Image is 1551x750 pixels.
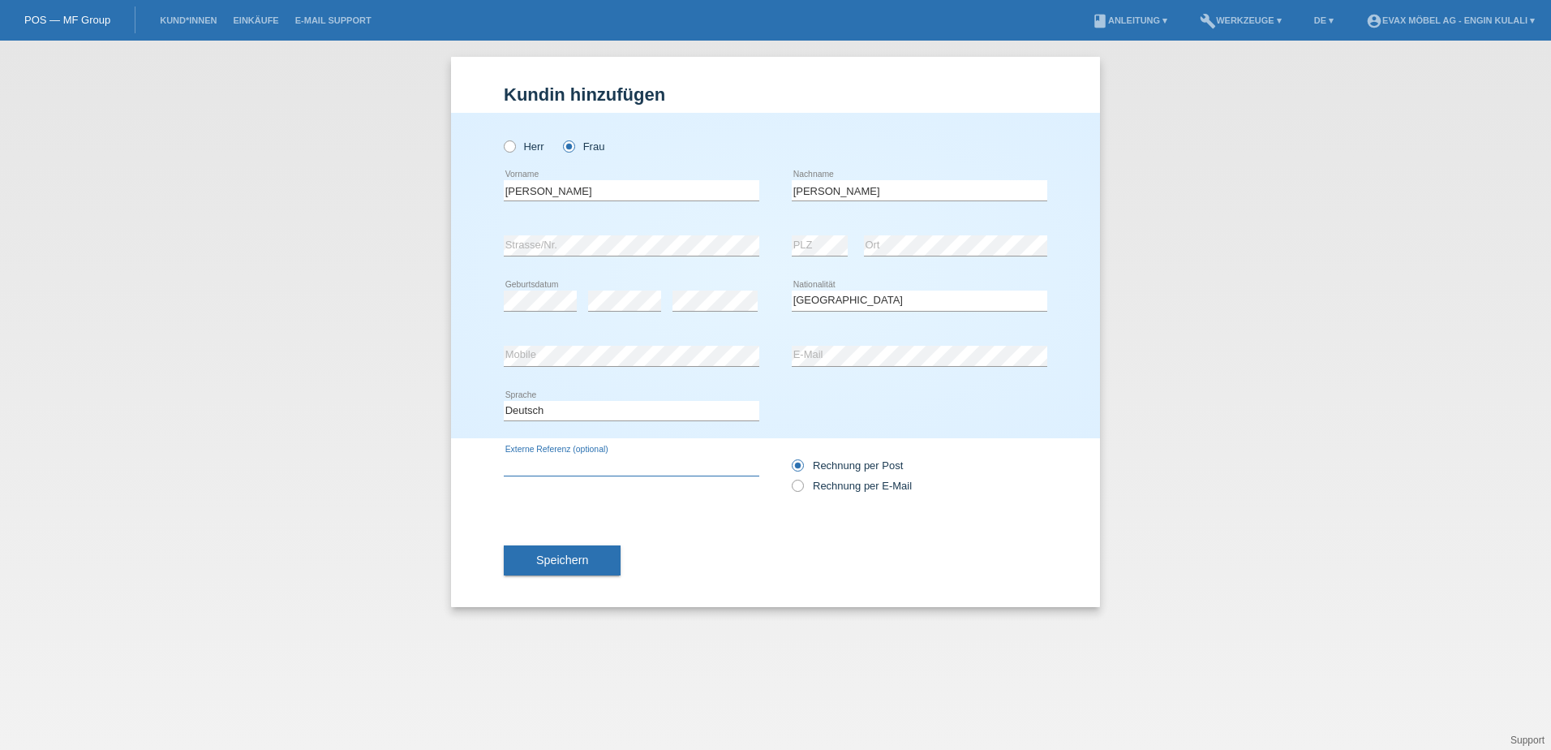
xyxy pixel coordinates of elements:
[504,140,514,151] input: Herr
[1200,13,1216,29] i: build
[1092,13,1108,29] i: book
[792,480,802,500] input: Rechnung per E-Mail
[563,140,574,151] input: Frau
[1084,15,1175,25] a: bookAnleitung ▾
[1510,735,1545,746] a: Support
[792,459,903,472] label: Rechnung per Post
[1358,15,1543,25] a: account_circleEVAX Möbel AG - Engin Kulali ▾
[1192,15,1290,25] a: buildWerkzeuge ▾
[1366,13,1382,29] i: account_circle
[792,480,912,492] label: Rechnung per E-Mail
[563,140,604,153] label: Frau
[504,140,544,153] label: Herr
[287,15,380,25] a: E-Mail Support
[536,554,588,567] span: Speichern
[225,15,286,25] a: Einkäufe
[792,459,802,480] input: Rechnung per Post
[1306,15,1342,25] a: DE ▾
[24,14,110,26] a: POS — MF Group
[152,15,225,25] a: Kund*innen
[504,84,1047,105] h1: Kundin hinzufügen
[504,545,621,576] button: Speichern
